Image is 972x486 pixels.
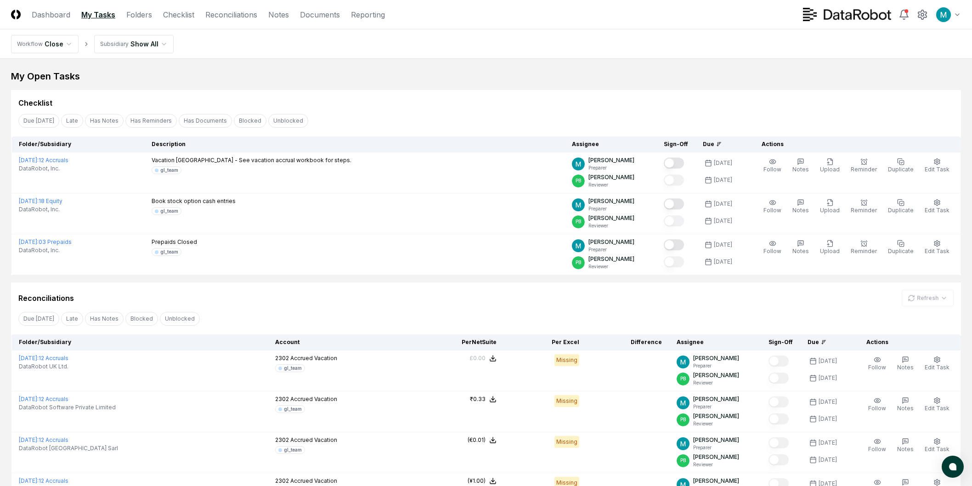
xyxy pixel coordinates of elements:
[19,205,60,214] span: DataRobot, Inc.
[680,457,686,464] span: PB
[19,444,118,452] span: DataRobot [GEOGRAPHIC_DATA] Sarl
[693,412,739,420] p: [PERSON_NAME]
[714,200,732,208] div: [DATE]
[942,456,964,478] button: atlas-launcher
[897,405,914,412] span: Notes
[554,436,579,448] div: Missing
[769,454,789,465] button: Mark complete
[820,166,840,173] span: Upload
[19,198,39,204] span: [DATE] :
[470,395,497,403] button: ₹0.33
[268,9,289,20] a: Notes
[819,374,837,382] div: [DATE]
[19,164,60,173] span: DataRobot, Inc.
[144,136,565,153] th: Description
[275,396,289,402] span: 2302
[693,403,739,410] p: Preparer
[125,312,158,326] button: Blocked
[576,259,581,266] span: PB
[888,166,914,173] span: Duplicate
[565,136,656,153] th: Assignee
[160,167,178,174] div: gl_team
[268,114,308,128] button: Unblocked
[763,207,781,214] span: Follow
[925,166,949,173] span: Edit Task
[762,156,783,175] button: Follow
[32,9,70,20] a: Dashboard
[819,398,837,406] div: [DATE]
[18,97,52,108] div: Checklist
[125,114,177,128] button: Has Reminders
[886,197,915,216] button: Duplicate
[290,477,337,484] span: Accrued Vacation
[762,197,783,216] button: Follow
[693,371,739,379] p: [PERSON_NAME]
[554,395,579,407] div: Missing
[819,357,837,365] div: [DATE]
[469,354,497,362] button: £0.00
[19,238,39,245] span: [DATE] :
[886,238,915,257] button: Duplicate
[664,256,684,267] button: Mark complete
[693,362,739,369] p: Preparer
[868,364,886,371] span: Follow
[19,477,39,484] span: [DATE] :
[61,114,83,128] button: Late
[792,166,809,173] span: Notes
[300,9,340,20] a: Documents
[669,334,761,350] th: Assignee
[19,403,116,412] span: DataRobot Software Private Limited
[819,439,837,447] div: [DATE]
[693,436,739,444] p: [PERSON_NAME]
[205,9,257,20] a: Reconciliations
[769,373,789,384] button: Mark complete
[866,436,888,455] button: Follow
[819,456,837,464] div: [DATE]
[234,114,266,128] button: Blocked
[888,248,914,254] span: Duplicate
[664,198,684,209] button: Mark complete
[468,477,497,485] button: (¥1.00)
[819,415,837,423] div: [DATE]
[275,338,414,346] div: Account
[664,175,684,186] button: Mark complete
[923,238,951,257] button: Edit Task
[803,8,891,21] img: DataRobot logo
[714,241,732,249] div: [DATE]
[936,7,951,22] img: ACg8ocIk6UVBSJ1Mh_wKybhGNOx8YD4zQOa2rDZHjRd5UfivBFfoWA=s96-c
[923,395,951,414] button: Edit Task
[588,222,634,229] p: Reviewer
[693,354,739,362] p: [PERSON_NAME]
[703,140,740,148] div: Due
[588,156,634,164] p: [PERSON_NAME]
[588,214,634,222] p: [PERSON_NAME]
[81,9,115,20] a: My Tasks
[290,396,337,402] span: Accrued Vacation
[421,334,504,350] th: Per NetSuite
[859,338,954,346] div: Actions
[693,477,739,485] p: [PERSON_NAME]
[18,293,74,304] div: Reconciliations
[923,354,951,373] button: Edit Task
[19,355,39,362] span: [DATE] :
[677,437,689,450] img: ACg8ocIk6UVBSJ1Mh_wKybhGNOx8YD4zQOa2rDZHjRd5UfivBFfoWA=s96-c
[19,246,60,254] span: DataRobot, Inc.
[19,436,68,443] a: [DATE]:12 Accruals
[791,156,811,175] button: Notes
[275,436,289,443] span: 2302
[714,258,732,266] div: [DATE]
[693,453,739,461] p: [PERSON_NAME]
[284,446,302,453] div: gl_team
[762,238,783,257] button: Follow
[284,365,302,372] div: gl_team
[866,395,888,414] button: Follow
[19,436,39,443] span: [DATE] :
[275,355,289,362] span: 2302
[714,176,732,184] div: [DATE]
[85,114,124,128] button: Has Notes
[588,238,634,246] p: [PERSON_NAME]
[769,396,789,407] button: Mark complete
[895,395,915,414] button: Notes
[818,238,842,257] button: Upload
[179,114,232,128] button: Has Documents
